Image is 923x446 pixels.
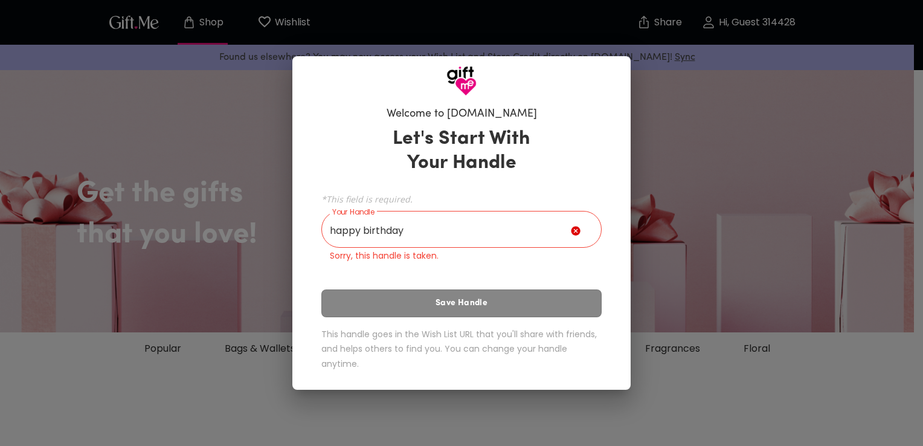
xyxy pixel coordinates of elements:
[321,193,602,205] span: *This field is required.
[387,107,537,121] h6: Welcome to [DOMAIN_NAME]
[446,66,477,96] img: GiftMe Logo
[330,250,593,262] p: Sorry, this handle is taken.
[321,327,602,372] h6: This handle goes in the Wish List URL that you'll share with friends, and helps others to find yo...
[378,127,545,175] h3: Let's Start With Your Handle
[321,214,571,248] input: Your Handle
